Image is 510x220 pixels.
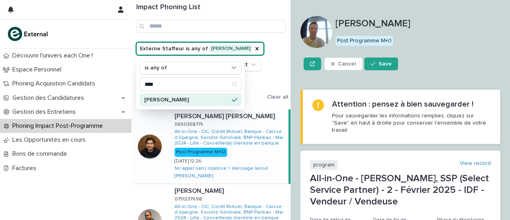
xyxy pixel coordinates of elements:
[364,57,398,70] button: Save
[335,36,393,46] div: Post Programme M+0
[136,3,286,12] h1: Impact Phoning List
[9,122,109,130] p: Phoning Impact Post-Programme
[139,77,241,91] div: Search
[9,136,92,144] p: Les Opportunités en cours
[324,57,363,70] button: Cancel
[175,173,213,179] a: [PERSON_NAME]
[335,18,500,30] p: [PERSON_NAME]
[9,165,43,172] p: Factures
[338,61,356,67] span: Cancel
[9,52,99,59] p: Découvrir l'univers each One !
[144,97,229,103] p: [PERSON_NAME]
[136,20,286,33] input: Search
[6,26,50,42] img: bc51vvfgR2QLHU84CWIQ
[264,91,305,103] button: Clear all filters
[175,120,205,127] p: 0650358775
[9,80,102,87] p: Phoning Acquisition Candidats
[175,186,226,195] p: [PERSON_NAME]
[175,166,269,171] a: 1er appel sans réponse > message laissé
[131,109,290,184] a: [PERSON_NAME] [PERSON_NAME][PERSON_NAME] [PERSON_NAME] 06503587750650358775 All-in-One - CIC, Cré...
[332,99,473,109] h2: Attention : pensez à bien sauvegarder !
[175,159,202,164] p: [DATE] 12:26
[9,94,90,102] p: Gestion des Candidatures
[460,160,491,167] a: View record
[136,42,264,55] button: Externe Staffeur
[145,65,167,71] p: is any of
[267,94,305,100] span: Clear all filters
[175,129,285,146] a: All-in-One - CIC, Crédit Mutuel, Banque - Caisse d'épargne, Société Générale, BNP Paribas - Mai 2...
[175,111,277,120] p: [PERSON_NAME] [PERSON_NAME]
[175,195,204,202] p: 0751237698
[379,61,392,67] span: Save
[9,108,82,116] p: Gestion des Entretiens
[9,66,68,73] p: Espace Personnel
[140,78,241,91] input: Search
[9,150,73,158] p: Bons de commande
[332,112,490,134] p: Pour sauvegarder les informations remplies, cliquez sur "Save" en haut à droite pour conserver l'...
[310,160,338,170] p: program
[310,173,491,207] p: All-in-One - [PERSON_NAME], SSP (Select Service Partner) - 2 - Février 2025 - IDF - Vendeur / Ven...
[175,148,227,157] div: Post Programme M+12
